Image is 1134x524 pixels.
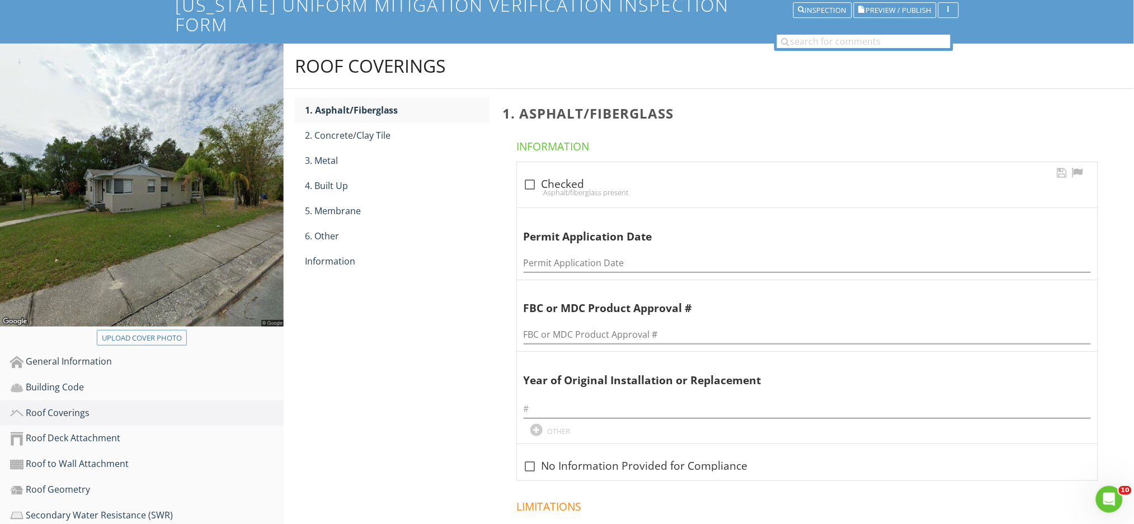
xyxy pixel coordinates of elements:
[548,427,571,436] div: OTHER
[305,204,490,218] div: 5. Membrane
[798,7,847,15] div: Inspection
[10,406,284,421] div: Roof Coverings
[305,103,490,117] div: 1. Asphalt/Fiberglass
[10,483,284,497] div: Roof Geometry
[305,254,490,268] div: Information
[102,333,182,344] div: Upload cover photo
[793,4,852,15] a: Inspection
[295,55,446,77] div: Roof Coverings
[503,106,1116,121] h3: 1. Asphalt/Fiberglass
[10,457,284,471] div: Roof to Wall Attachment
[305,129,490,142] div: 2. Concrete/Clay Tile
[517,135,1102,154] h4: Information
[1096,486,1123,513] iframe: Intercom live chat
[524,285,1062,317] div: FBC or MDC Product Approval #
[524,400,1091,418] input: #
[524,213,1062,245] div: Permit Application Date
[793,3,852,18] button: Inspection
[305,179,490,192] div: 4. Built Up
[10,355,284,369] div: General Information
[854,3,937,18] button: Preview / Publish
[866,7,931,14] span: Preview / Publish
[524,254,1091,272] input: Permit Application Date
[524,188,1091,197] div: Asphalt/fiberglass present
[1119,486,1132,495] span: 10
[10,508,284,523] div: Secondary Water Resistance (SWR)
[524,356,1062,389] div: Year of Original Installation or Replacement
[97,330,187,346] button: Upload cover photo
[10,431,284,446] div: Roof Deck Attachment
[10,380,284,395] div: Building Code
[524,325,1091,344] input: FBC or MDC Product Approval #
[517,495,1102,514] h4: Limitations
[305,154,490,167] div: 3. Metal
[777,35,951,48] input: search for comments
[854,4,937,15] a: Preview / Publish
[305,229,490,243] div: 6. Other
